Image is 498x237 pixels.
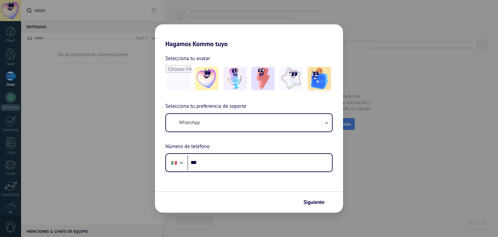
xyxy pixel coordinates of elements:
[155,24,343,48] h2: Hagamos Kommo tuyo
[251,67,275,90] img: -3.jpeg
[303,200,325,205] span: Siguiente
[166,114,332,131] button: WhatsApp
[308,67,331,90] img: -5.jpeg
[279,67,303,90] img: -4.jpeg
[165,143,210,151] span: Número de teléfono
[223,67,247,90] img: -2.jpeg
[165,102,246,111] span: Selecciona tu preferencia de soporte
[301,197,333,208] button: Siguiente
[168,156,180,169] div: Mexico: + 52
[165,54,210,63] span: Selecciona tu avatar
[195,67,219,90] img: -1.jpeg
[179,119,200,126] span: WhatsApp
